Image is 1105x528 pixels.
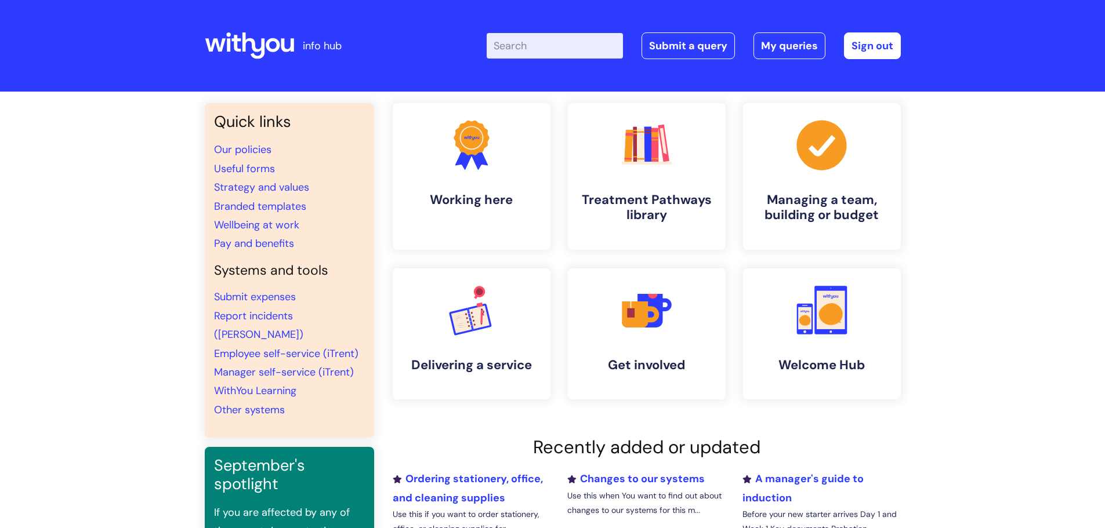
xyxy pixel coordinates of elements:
[303,37,342,55] p: info hub
[214,456,365,494] h3: September's spotlight
[487,33,623,59] input: Search
[214,236,294,250] a: Pay and benefits
[642,32,735,59] a: Submit a query
[214,347,358,361] a: Employee self-service (iTrent)
[214,309,303,341] a: Report incidents ([PERSON_NAME])
[214,112,365,131] h3: Quick links
[567,489,725,518] p: Use this when You want to find out about changes to our systems for this m...
[743,103,901,250] a: Managing a team, building or budget
[568,268,726,399] a: Get involved
[214,199,306,213] a: Branded templates
[752,192,892,223] h4: Managing a team, building or budget
[743,268,901,399] a: Welcome Hub
[402,358,541,373] h4: Delivering a service
[577,192,716,223] h4: Treatment Pathways library
[487,32,901,59] div: | -
[393,472,543,504] a: Ordering stationery, office, and cleaning supplies
[393,268,550,399] a: Delivering a service
[393,103,550,250] a: Working here
[214,403,285,417] a: Other systems
[214,263,365,279] h4: Systems and tools
[567,472,705,486] a: Changes to our systems
[844,32,901,59] a: Sign out
[214,290,296,304] a: Submit expenses
[577,358,716,373] h4: Get involved
[214,365,354,379] a: Manager self-service (iTrent)
[568,103,726,250] a: Treatment Pathways library
[402,192,541,207] h4: Working here
[752,358,892,373] h4: Welcome Hub
[214,162,275,176] a: Useful forms
[393,436,901,458] h2: Recently added or updated
[214,143,271,156] a: Our policies
[214,384,296,398] a: WithYou Learning
[214,180,309,194] a: Strategy and values
[742,472,864,504] a: A manager's guide to induction
[214,218,299,232] a: Wellbeing at work
[753,32,825,59] a: My queries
